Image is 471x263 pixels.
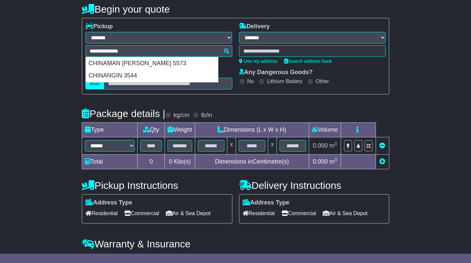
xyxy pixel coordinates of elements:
[239,23,270,30] label: Delivery
[82,180,232,191] h4: Pickup Instructions
[379,158,385,165] a: Add new item
[239,69,313,76] label: Any Dangerous Goods?
[329,158,337,165] span: m
[284,59,332,64] a: Search address book
[82,4,389,15] h4: Begin your quote
[85,23,113,30] label: Pickup
[268,137,277,155] td: x
[323,208,368,218] span: Air & Sea Depot
[138,123,165,137] td: Qty
[309,123,341,137] td: Volume
[85,208,118,218] span: Residential
[247,78,254,84] label: No
[282,208,316,218] span: Commercial
[138,155,165,169] td: 0
[329,142,337,149] span: m
[313,142,328,149] span: 0.000
[195,155,309,169] td: Dimensions in Centimetre(s)
[124,208,159,218] span: Commercial
[174,112,189,119] label: kg/cm
[201,112,212,119] label: lb/in
[195,123,309,137] td: Dimensions (L x W x H)
[239,59,278,64] a: Use my address
[243,208,275,218] span: Residential
[267,78,302,84] label: Lithium Battery
[227,137,236,155] td: x
[82,238,389,249] h4: Warranty & Insurance
[165,123,195,137] td: Weight
[313,158,328,165] span: 0.000
[166,208,211,218] span: Air & Sea Depot
[82,155,138,169] td: Total
[379,142,385,149] a: Remove this item
[169,158,172,165] span: 0
[85,78,104,89] label: AUD
[165,155,195,169] td: Kilo(s)
[85,45,232,57] typeahead: Please provide city
[82,108,165,119] h4: Package details |
[334,157,337,162] sup: 3
[334,141,337,146] sup: 3
[239,180,389,191] h4: Delivery Instructions
[82,123,138,137] td: Type
[86,57,218,70] div: CHINAMAN [PERSON_NAME] 5573
[243,199,290,206] label: Address Type
[85,199,132,206] label: Address Type
[316,78,329,84] label: Other
[86,69,218,82] div: CHINANGIN 3544
[149,253,159,259] span: 250
[82,253,389,260] div: All our quotes include a $ FreightSafe warranty.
